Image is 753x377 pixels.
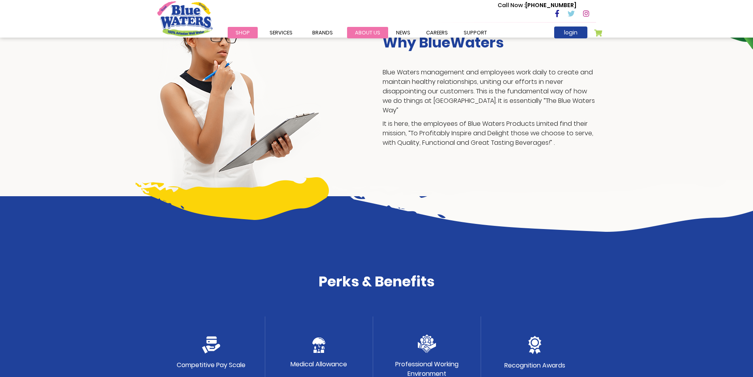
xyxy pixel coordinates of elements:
[383,119,596,148] p: It is here, the employees of Blue Waters Products Limited find their mission, “To Profitably Insp...
[332,180,753,232] img: career-intro-art.png
[383,68,596,115] p: Blue Waters management and employees work daily to create and maintain healthy relationships, uni...
[498,1,576,9] p: [PHONE_NUMBER]
[312,29,333,36] span: Brands
[312,337,325,353] img: protect.png
[504,361,565,370] p: Recognition Awards
[136,177,329,220] img: career-yellow-bar.png
[418,27,456,38] a: careers
[202,336,220,354] img: credit-card.png
[383,34,596,51] h3: Why BlueWaters
[347,27,388,38] a: about us
[291,360,347,369] p: Medical Allowance
[157,273,596,290] h4: Perks & Benefits
[388,27,418,38] a: News
[498,1,525,9] span: Call Now :
[554,27,587,38] a: login
[528,336,542,354] img: medal.png
[418,335,436,353] img: team.png
[157,1,213,36] a: store logo
[270,29,293,36] span: Services
[236,29,250,36] span: Shop
[177,360,245,370] p: Competitive Pay Scale
[456,27,495,38] a: support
